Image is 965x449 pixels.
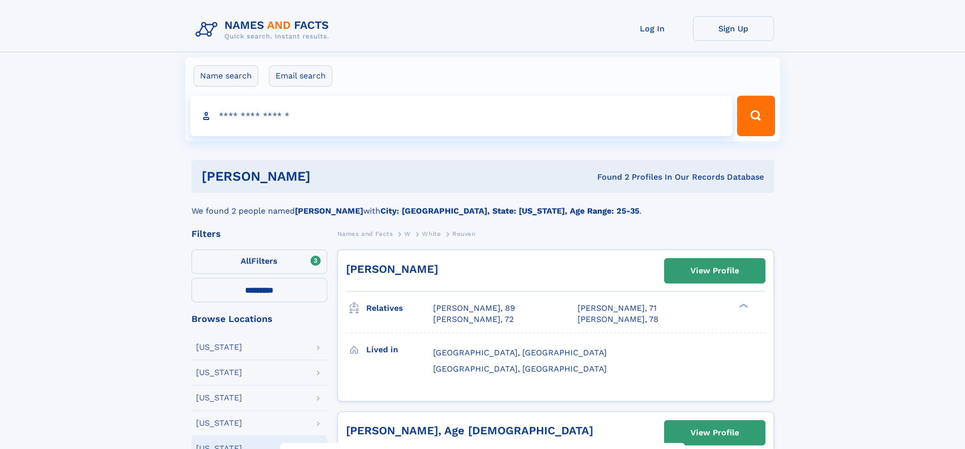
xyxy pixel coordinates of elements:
[191,314,327,323] div: Browse Locations
[295,206,363,216] b: [PERSON_NAME]
[665,421,765,445] a: View Profile
[422,230,441,237] span: White
[690,259,739,282] div: View Profile
[196,419,242,427] div: [US_STATE]
[337,227,393,240] a: Names and Facts
[366,300,433,317] h3: Relatives
[190,96,733,136] input: search input
[196,369,242,377] div: [US_STATE]
[433,348,607,357] span: [GEOGRAPHIC_DATA], [GEOGRAPHIC_DATA]
[454,172,764,183] div: Found 2 Profiles In Our Records Database
[433,303,515,314] a: [PERSON_NAME], 89
[612,16,693,41] a: Log In
[191,16,337,44] img: Logo Names and Facts
[433,314,514,325] a: [PERSON_NAME], 72
[202,170,454,183] h1: [PERSON_NAME]
[241,256,251,266] span: All
[196,343,242,351] div: [US_STATE]
[194,65,258,87] label: Name search
[269,65,332,87] label: Email search
[737,303,749,309] div: ❯
[433,364,607,374] span: [GEOGRAPHIC_DATA], [GEOGRAPHIC_DATA]
[196,394,242,402] div: [US_STATE]
[191,229,327,238] div: Filters
[380,206,639,216] b: City: [GEOGRAPHIC_DATA], State: [US_STATE], Age Range: 25-35
[404,230,411,237] span: W
[577,314,659,325] a: [PERSON_NAME], 78
[346,424,593,437] a: [PERSON_NAME], Age [DEMOGRAPHIC_DATA]
[737,96,775,136] button: Search Button
[191,250,327,274] label: Filters
[452,230,476,237] span: Reuven
[665,259,765,283] a: View Profile
[404,227,411,240] a: W
[346,263,438,275] a: [PERSON_NAME]
[577,303,657,314] a: [PERSON_NAME], 71
[422,227,441,240] a: White
[690,421,739,444] div: View Profile
[191,193,774,217] div: We found 2 people named with .
[366,341,433,358] h3: Lived in
[693,16,774,41] a: Sign Up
